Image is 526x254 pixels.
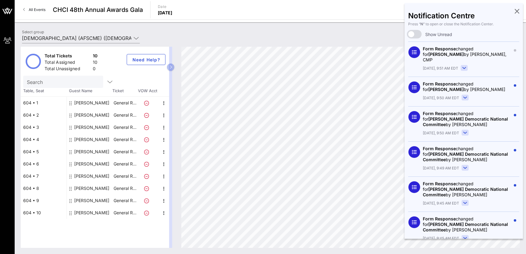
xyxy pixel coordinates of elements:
div: changed for by [PERSON_NAME], CMP [423,46,511,63]
div: 604 • 2 [21,109,67,121]
div: 604 • 8 [21,182,67,194]
span: [PERSON_NAME] Democratic National Committee [423,151,508,162]
div: changed for by [PERSON_NAME] [423,111,511,127]
div: Evelyn Haro [74,170,109,182]
span: Table, Seat [21,88,67,94]
span: [DATE], 9:51 AM EDT [423,66,458,71]
span: [PERSON_NAME] Democratic National Committee [423,222,508,232]
span: Form Response [423,181,456,186]
span: [PERSON_NAME] Democratic National Committee [423,187,508,197]
span: Need Help? [132,57,160,62]
div: Total Assigned [45,59,90,67]
div: changed for by [PERSON_NAME] [423,146,511,162]
div: 604 • 1 [21,97,67,109]
p: General R… [113,158,137,170]
div: Andrea Rodriguez [74,146,109,158]
p: General R… [113,109,137,121]
div: 604 • 9 [21,194,67,207]
div: Pablo Ros [74,194,109,207]
button: Need Help? [127,54,165,65]
span: All Events [29,7,45,12]
span: [PERSON_NAME] [428,52,464,57]
span: Guest Name [67,88,112,94]
p: General R… [113,207,137,219]
div: Adam Breihan [74,182,109,194]
label: Select group [22,30,44,34]
p: General R… [113,170,137,182]
span: [DATE], 9:50 AM EDT [423,95,459,101]
div: Press “ ” to open or close the Notification Center. [408,21,519,27]
div: 10 [93,59,98,67]
p: General R… [113,121,137,133]
span: [DATE], 9:45 AM EDT [423,201,459,206]
b: N [420,22,423,26]
div: Luis Diaz [74,207,109,219]
span: CHCI 48th Annual Awards Gala [53,5,143,14]
p: General R… [113,146,137,158]
span: [DATE], 9:45 AM EDT [423,236,459,241]
div: 604 • 4 [21,133,67,146]
div: 604 • 3 [21,121,67,133]
span: [DATE], 9:50 AM EDT [423,130,459,136]
div: Total Unassigned [45,66,90,73]
span: Form Response [423,81,456,86]
p: General R… [113,97,137,109]
div: Laura MacDonald [74,97,109,109]
div: 604 • 6 [21,158,67,170]
div: Total Tickets [45,53,90,60]
span: Form Response [423,146,456,151]
span: Ticket [112,88,137,94]
div: Freddy Rodriguez [74,133,109,146]
div: Emiliano Martinez [74,158,109,170]
div: Notification Centre [408,13,519,19]
div: changed for by [PERSON_NAME] [423,81,511,92]
p: General R… [113,133,137,146]
span: Form Response [423,216,456,221]
div: Desiree Hoffman [74,121,109,133]
div: changed for by [PERSON_NAME] [423,216,511,233]
span: [PERSON_NAME] Democratic National Committee [423,116,508,127]
span: Form Response [423,46,456,51]
div: 10 [93,53,98,60]
p: General R… [113,182,137,194]
span: VOW Acct [137,88,158,94]
div: Julia Santos [74,109,109,121]
div: changed for by [PERSON_NAME] [423,181,511,198]
p: General R… [113,194,137,207]
p: [DATE] [158,10,172,16]
span: Form Response [423,111,456,116]
span: [DATE], 9:49 AM EDT [423,165,459,171]
div: 604 • 7 [21,170,67,182]
div: 604 • 5 [21,146,67,158]
div: 604 • 10 [21,207,67,219]
p: Date [158,4,172,10]
span: Show Unread [425,31,452,37]
span: [PERSON_NAME] [428,87,464,92]
div: 0 [93,66,98,73]
a: All Events [20,5,49,15]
